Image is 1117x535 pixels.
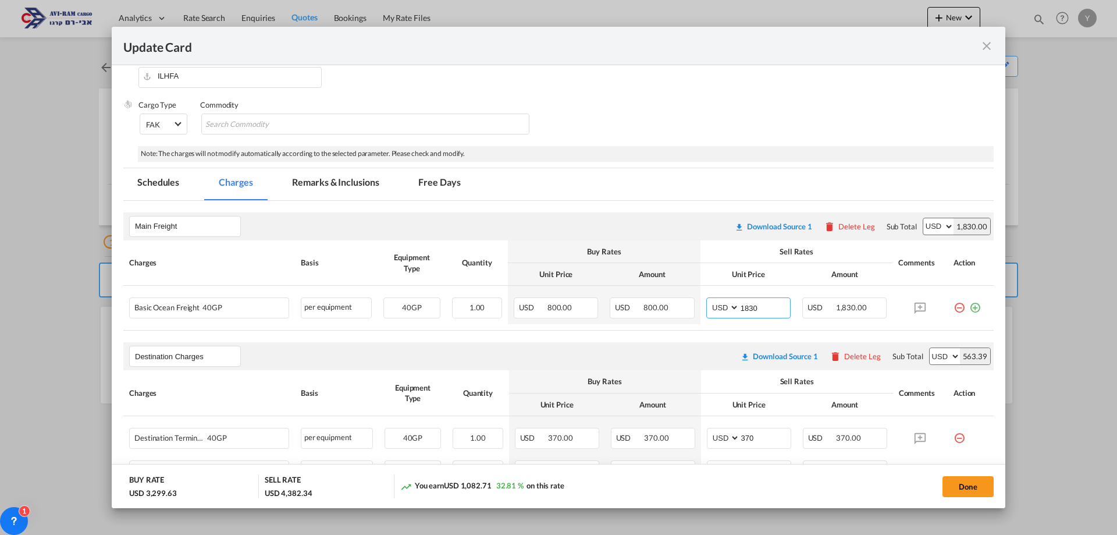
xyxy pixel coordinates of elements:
div: Quantity [452,257,502,268]
th: Unit Price [508,263,604,286]
label: Commodity [200,100,239,109]
div: Buy Rates [515,376,695,387]
div: USD 3,299.63 [129,488,180,498]
th: Unit Price [509,394,605,416]
button: Delete Leg [830,352,881,361]
span: USD [615,303,642,312]
div: Download original source rate sheet [729,222,818,231]
md-icon: icon-download [741,352,750,362]
button: Delete Leg [824,222,875,231]
md-chips-wrap: Chips container with autocompletion. Enter the text area, type text to search, and then use the u... [201,114,529,134]
th: Amount [604,263,700,286]
th: Amount [796,263,892,286]
div: per B/L [301,460,373,481]
div: Sub Total [887,221,917,232]
div: Download original source rate sheet [735,222,812,231]
md-select: Select Cargo type: FAK [140,114,187,134]
button: Download original source rate sheet [729,216,818,237]
input: Leg Name [135,218,240,235]
th: Amount [797,394,893,416]
span: 40GP [403,433,423,442]
div: Download original source rate sheet [735,352,824,361]
span: USD [519,303,546,312]
div: IT FEE [134,461,247,475]
div: 563.39 [960,348,990,364]
md-icon: icon-close fg-AAA8AD m-0 pointer [980,39,994,53]
md-icon: icon-plus-circle-outline green-400-fg [969,297,981,309]
span: 40GP [200,303,222,312]
md-tab-item: Remarks & Inclusions [278,168,393,200]
th: Amount [605,394,701,416]
label: Cargo Type [138,100,176,109]
div: Delete Leg [844,352,881,361]
span: 800.00 [643,303,668,312]
div: FAK [146,120,160,129]
th: Comments [893,370,948,416]
div: Equipment Type [383,252,440,273]
input: 1830 [739,298,790,316]
div: Sell Rates [707,376,887,387]
div: Note: The charges will not modify automatically according to the selected parameter. Please check... [138,146,994,162]
div: Sub Total [892,351,923,362]
md-pagination-wrapper: Use the left and right arrow keys to navigate between tabs [123,168,486,200]
div: Buy Rates [514,246,695,257]
span: 1.00 [469,303,485,312]
md-icon: icon-minus-circle-outline red-400-fg [954,460,965,472]
div: Download original source rate sheet [741,352,818,361]
span: USD [808,433,835,442]
span: 800.00 [547,303,572,312]
input: Enter Port of Discharge [144,68,321,85]
span: 32.81 % [496,481,524,490]
div: Quantity [453,388,503,398]
th: Action [948,370,994,416]
span: USD [807,303,834,312]
input: 156 [740,461,791,479]
input: Leg Name [135,348,240,365]
th: Action [948,240,994,286]
md-dialog: Update CardPort of ... [112,27,1005,508]
div: Sell Rates [706,246,887,257]
span: 370.00 [548,433,572,442]
span: USD [520,433,547,442]
div: Charges [129,257,289,268]
span: 370.00 [836,433,860,442]
div: Download Source 1 [747,222,812,231]
div: You earn on this rate [400,480,564,493]
button: Done [942,476,994,497]
div: SELL RATE [265,474,301,488]
div: BUY RATE [129,474,164,488]
md-tab-item: Charges [205,168,266,200]
md-tab-item: Free Days [404,168,474,200]
input: Search Commodity [205,115,312,134]
div: Basis [301,257,372,268]
md-icon: icon-trending-up [400,481,412,493]
img: cargo.png [123,100,133,109]
th: Unit Price [700,263,796,286]
div: Equipment Type [385,382,442,403]
th: Unit Price [701,394,797,416]
md-icon: icon-minus-circle-outline red-400-fg [954,428,965,440]
input: 370 [740,428,791,446]
md-icon: icon-minus-circle-outline red-400-fg [954,297,965,309]
span: USD 1,082.71 [444,481,492,490]
span: 370.00 [644,433,668,442]
span: 40GP [402,303,422,312]
span: 40GP [204,434,227,442]
md-icon: icon-delete [830,350,841,362]
div: Download Source 1 [753,352,818,361]
div: Update Card [123,38,980,53]
md-tab-item: Schedules [123,168,193,200]
span: 1,830.00 [836,303,867,312]
div: per equipment [301,297,372,318]
div: USD 4,382.34 [265,488,312,498]
th: Comments [892,240,947,286]
div: Basic Ocean Freight [134,298,247,312]
md-icon: icon-download [735,222,744,232]
span: 1.00 [470,433,486,442]
md-icon: icon-delete [824,221,835,232]
div: per equipment [301,428,373,449]
div: Destination Terminal Handling Charges [134,428,247,442]
div: 1,830.00 [954,218,990,235]
div: Charges [129,388,289,398]
div: Delete Leg [838,222,875,231]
